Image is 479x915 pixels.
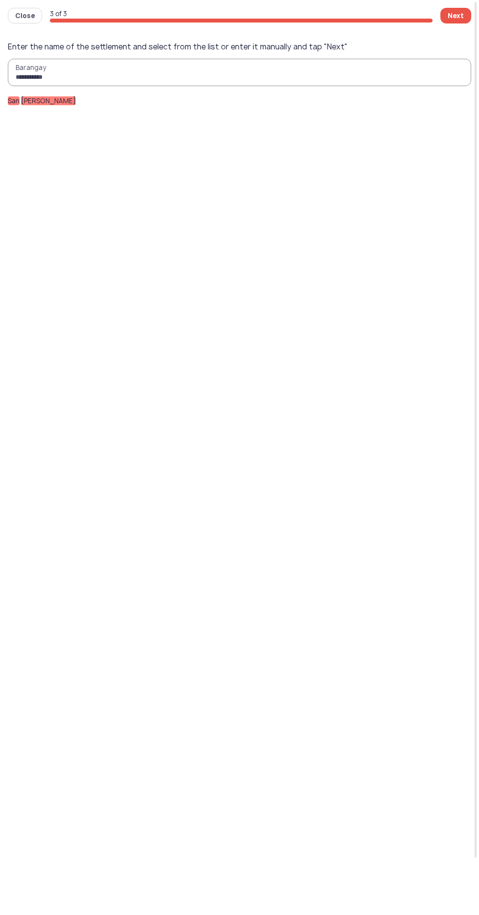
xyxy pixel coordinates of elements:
input: Barangay [8,59,471,86]
p: Enter the name of the settlement and select from the list or enter it manually and tap "Next" [8,41,471,53]
span: 3 of 3 [50,9,67,18]
span: Next [448,11,464,21]
span: [PERSON_NAME] [21,96,76,105]
span: San [8,96,20,105]
button: Next [440,8,471,23]
span: Close [15,11,35,21]
button: Close [8,8,42,23]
